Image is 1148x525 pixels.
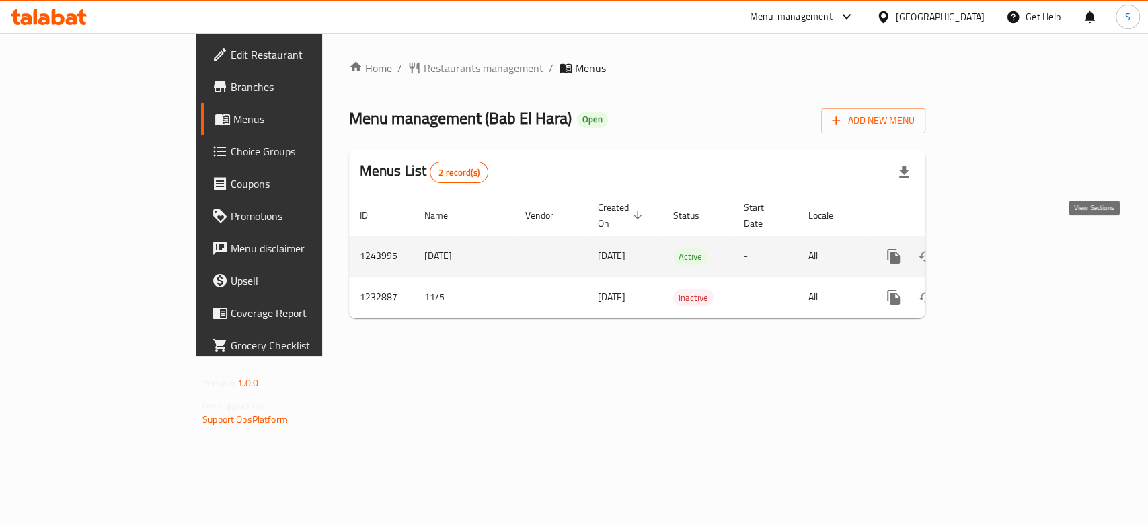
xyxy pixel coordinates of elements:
[673,248,707,265] div: Active
[360,161,488,183] h2: Menus List
[575,60,606,76] span: Menus
[673,289,714,306] div: Inactive
[201,135,387,168] a: Choice Groups
[231,176,377,192] span: Coupons
[744,199,781,232] span: Start Date
[201,200,387,232] a: Promotions
[525,207,571,223] span: Vendor
[424,207,465,223] span: Name
[821,108,925,133] button: Add New Menu
[233,111,377,127] span: Menus
[408,60,543,76] a: Restaurants management
[202,374,235,392] span: Version:
[237,374,258,392] span: 1.0.0
[549,60,553,76] li: /
[878,240,910,273] button: more
[798,277,867,318] td: All
[349,103,572,133] span: Menu management ( Bab El Hara )
[798,236,867,277] td: All
[231,79,377,95] span: Branches
[808,207,851,223] span: Locale
[598,288,625,306] span: [DATE]
[231,305,377,321] span: Coverage Report
[888,156,920,188] div: Export file
[733,277,798,318] td: -
[733,236,798,277] td: -
[414,277,514,318] td: 11/5
[349,195,1018,318] table: enhanced table
[201,38,387,71] a: Edit Restaurant
[360,207,385,223] span: ID
[910,240,942,273] button: Change Status
[1125,9,1131,24] span: S
[598,247,625,265] span: [DATE]
[349,60,925,76] nav: breadcrumb
[577,114,608,125] span: Open
[397,60,402,76] li: /
[673,249,707,265] span: Active
[231,208,377,224] span: Promotions
[878,281,910,314] button: more
[430,166,488,179] span: 2 record(s)
[231,273,377,289] span: Upsell
[673,290,714,306] span: Inactive
[750,9,833,25] div: Menu-management
[414,236,514,277] td: [DATE]
[896,9,985,24] div: [GEOGRAPHIC_DATA]
[577,112,608,128] div: Open
[832,112,915,129] span: Add New Menu
[673,207,717,223] span: Status
[201,168,387,200] a: Coupons
[202,411,288,428] a: Support.OpsPlatform
[867,195,1018,236] th: Actions
[231,46,377,63] span: Edit Restaurant
[231,143,377,160] span: Choice Groups
[201,71,387,103] a: Branches
[202,397,264,415] span: Get support on:
[424,60,543,76] span: Restaurants management
[201,232,387,265] a: Menu disclaimer
[598,199,646,232] span: Created On
[430,162,488,183] div: Total records count
[231,240,377,256] span: Menu disclaimer
[231,337,377,353] span: Grocery Checklist
[201,265,387,297] a: Upsell
[201,103,387,135] a: Menus
[201,329,387,361] a: Grocery Checklist
[201,297,387,329] a: Coverage Report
